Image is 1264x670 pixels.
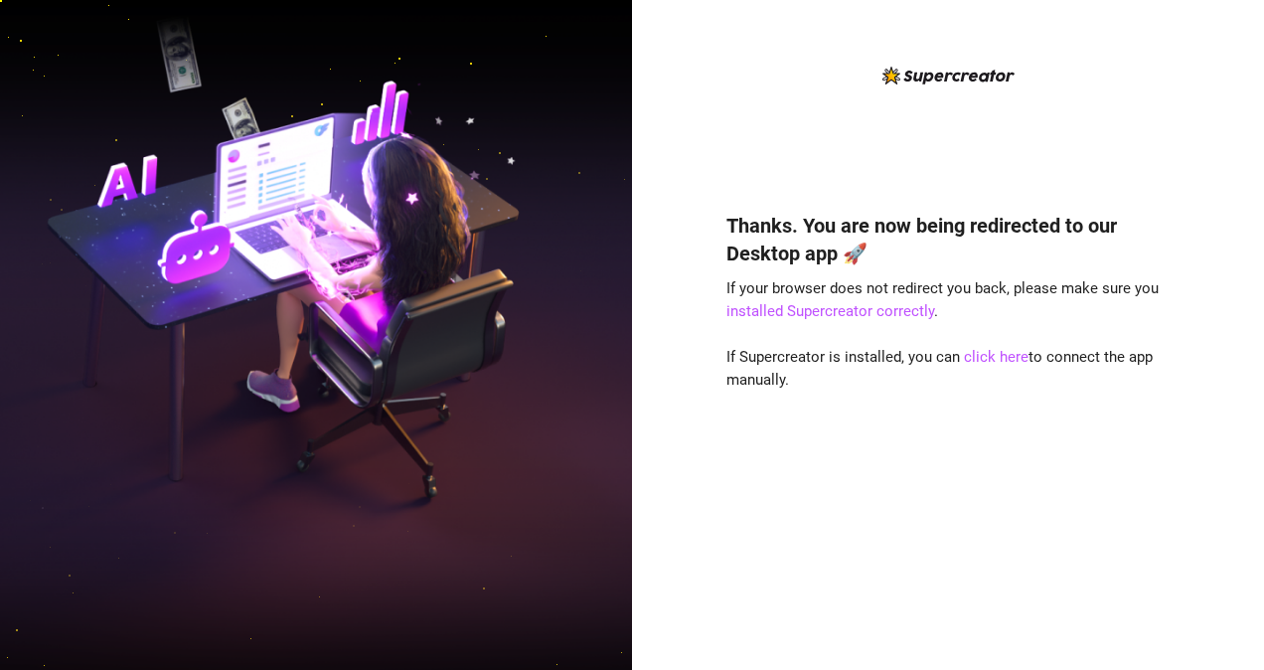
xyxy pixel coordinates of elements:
img: logo-BBDzfeDw.svg [882,67,1015,84]
a: installed Supercreator correctly [726,302,934,320]
h4: Thanks. You are now being redirected to our Desktop app 🚀 [726,212,1170,267]
a: click here [964,348,1028,366]
span: If Supercreator is installed, you can to connect the app manually. [726,348,1153,390]
span: If your browser does not redirect you back, please make sure you . [726,279,1159,321]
